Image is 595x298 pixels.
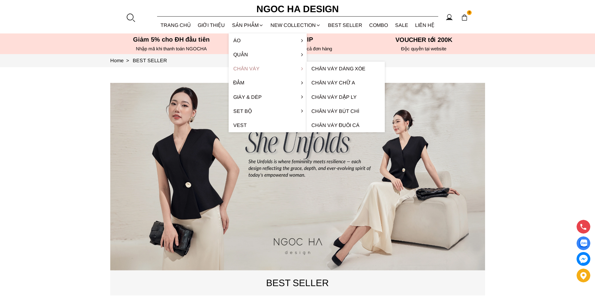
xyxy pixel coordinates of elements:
[579,240,587,247] img: Display image
[110,58,133,63] a: Link to Home
[307,118,385,132] a: Chân váy đuôi cá
[325,17,366,33] a: BEST SELLER
[133,36,210,43] font: Giảm 5% cho ĐH đầu tiên
[267,17,325,33] a: NEW COLLECTION
[229,90,307,104] a: Giày & Dép
[392,17,412,33] a: SALE
[467,10,472,15] span: 0
[412,17,438,33] a: LIÊN HỆ
[124,58,131,63] span: >
[363,36,485,43] h5: VOUCHER tới 200K
[251,2,345,17] a: Ngoc Ha Design
[366,17,392,33] a: Combo
[307,76,385,90] a: Chân váy chữ A
[229,104,307,118] a: Set Bộ
[307,104,385,118] a: Chân váy bút chì
[577,236,590,250] a: Display image
[229,17,267,33] div: SẢN PHẨM
[133,58,167,63] a: Link to BEST SELLER
[307,90,385,104] a: Chân váy dập ly
[229,62,307,76] a: Chân váy
[110,275,485,290] p: BEST SELLER
[363,46,485,52] h6: Độc quyền tại website
[577,252,590,266] a: messenger
[229,76,307,90] a: Đầm
[136,46,207,51] font: Nhập mã khi thanh toán NGOCHA
[461,14,468,21] img: img-CART-ICON-ksit0nf1
[194,17,229,33] a: GIỚI THIỆU
[157,17,195,33] a: TRANG CHỦ
[229,33,307,48] a: Áo
[229,118,307,132] a: Vest
[229,48,307,62] a: Quần
[307,62,385,76] a: Chân váy dáng xòe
